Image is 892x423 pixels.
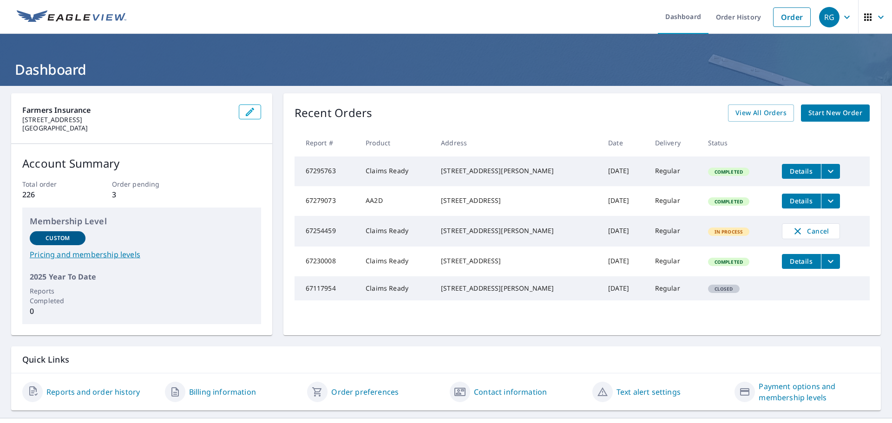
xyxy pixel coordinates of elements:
a: Start New Order [801,104,870,122]
button: Cancel [782,223,840,239]
span: Details [787,196,815,205]
td: Regular [648,186,701,216]
a: Text alert settings [617,386,681,397]
span: View All Orders [735,107,787,119]
button: filesDropdownBtn-67295763 [821,164,840,179]
td: Claims Ready [358,247,433,276]
button: filesDropdownBtn-67279073 [821,194,840,208]
td: 67279073 [295,186,359,216]
th: Address [433,129,601,156]
td: 67230008 [295,247,359,276]
span: Details [787,167,815,176]
button: filesDropdownBtn-67230008 [821,254,840,269]
div: [STREET_ADDRESS] [441,256,593,266]
p: 2025 Year To Date [30,271,254,282]
td: [DATE] [601,156,648,186]
p: Farmers Insurance [22,104,231,116]
p: Account Summary [22,155,261,172]
td: Regular [648,216,701,247]
p: Total order [22,179,82,189]
p: 0 [30,306,85,317]
span: In Process [709,228,749,235]
td: Claims Ready [358,216,433,247]
p: Membership Level [30,215,254,228]
th: Report # [295,129,359,156]
th: Date [601,129,648,156]
div: [STREET_ADDRESS][PERSON_NAME] [441,166,593,176]
p: Custom [46,234,70,242]
p: 226 [22,189,82,200]
a: Billing information [189,386,256,397]
p: [GEOGRAPHIC_DATA] [22,124,231,132]
button: detailsBtn-67230008 [782,254,821,269]
p: 3 [112,189,171,200]
td: Regular [648,156,701,186]
td: [DATE] [601,216,648,247]
p: Quick Links [22,354,870,365]
img: EV Logo [17,10,126,24]
div: [STREET_ADDRESS][PERSON_NAME] [441,284,593,293]
span: Completed [709,169,748,175]
a: View All Orders [728,104,794,122]
span: Details [787,257,815,266]
td: [DATE] [601,186,648,216]
th: Product [358,129,433,156]
button: detailsBtn-67295763 [782,164,821,179]
td: Claims Ready [358,276,433,300]
td: Regular [648,247,701,276]
a: Reports and order history [46,386,140,397]
span: Closed [709,286,739,292]
td: 67254459 [295,216,359,247]
a: Contact information [474,386,547,397]
a: Pricing and membership levels [30,249,254,260]
span: Completed [709,259,748,265]
span: Start New Order [808,107,862,119]
span: Completed [709,198,748,205]
div: [STREET_ADDRESS][PERSON_NAME] [441,226,593,235]
h1: Dashboard [11,60,881,79]
a: Order preferences [331,386,399,397]
div: RG [819,7,840,27]
td: AA2D [358,186,433,216]
button: detailsBtn-67279073 [782,194,821,208]
td: [DATE] [601,276,648,300]
th: Delivery [648,129,701,156]
p: Order pending [112,179,171,189]
a: Order [773,7,811,27]
td: Regular [648,276,701,300]
td: 67295763 [295,156,359,186]
span: Cancel [792,226,830,237]
p: [STREET_ADDRESS] [22,116,231,124]
td: [DATE] [601,247,648,276]
th: Status [701,129,774,156]
p: Recent Orders [295,104,373,122]
p: Reports Completed [30,286,85,306]
div: [STREET_ADDRESS] [441,196,593,205]
td: 67117954 [295,276,359,300]
td: Claims Ready [358,156,433,186]
a: Payment options and membership levels [759,381,870,403]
